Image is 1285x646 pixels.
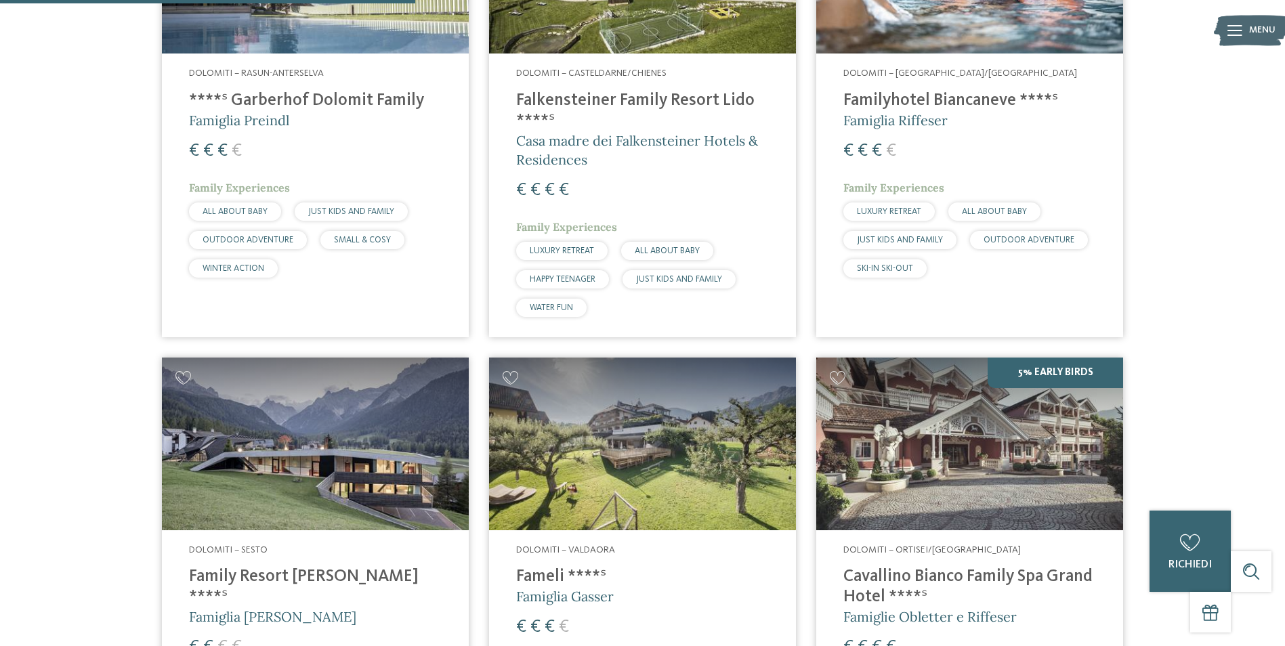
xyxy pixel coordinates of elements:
[843,545,1021,555] span: Dolomiti – Ortisei/[GEOGRAPHIC_DATA]
[843,142,854,160] span: €
[189,91,442,111] h4: ****ˢ Garberhof Dolomit Family
[530,275,595,284] span: HAPPY TEENAGER
[516,588,614,605] span: Famiglia Gasser
[516,132,758,168] span: Casa madre dei Falkensteiner Hotels & Residences
[843,181,944,194] span: Family Experiences
[189,181,290,194] span: Family Experiences
[334,236,391,244] span: SMALL & COSY
[843,112,948,129] span: Famiglia Riffeser
[189,567,442,607] h4: Family Resort [PERSON_NAME] ****ˢ
[545,181,555,199] span: €
[308,207,394,216] span: JUST KIDS AND FAMILY
[162,358,469,530] img: Family Resort Rainer ****ˢ
[857,236,943,244] span: JUST KIDS AND FAMILY
[516,220,617,234] span: Family Experiences
[516,181,526,199] span: €
[843,91,1096,111] h4: Familyhotel Biancaneve ****ˢ
[843,608,1017,625] span: Famiglie Obletter e Riffeser
[635,246,700,255] span: ALL ABOUT BABY
[1168,559,1212,570] span: richiedi
[530,618,541,636] span: €
[984,236,1074,244] span: OUTDOOR ADVENTURE
[962,207,1027,216] span: ALL ABOUT BABY
[489,358,796,530] img: Cercate un hotel per famiglie? Qui troverete solo i migliori!
[516,618,526,636] span: €
[858,142,868,160] span: €
[203,207,268,216] span: ALL ABOUT BABY
[636,275,722,284] span: JUST KIDS AND FAMILY
[189,608,356,625] span: Famiglia [PERSON_NAME]
[816,358,1123,530] img: Family Spa Grand Hotel Cavallino Bianco ****ˢ
[189,112,289,129] span: Famiglia Preindl
[189,68,324,78] span: Dolomiti – Rasun-Anterselva
[843,567,1096,607] h4: Cavallino Bianco Family Spa Grand Hotel ****ˢ
[530,246,594,255] span: LUXURY RETREAT
[872,142,882,160] span: €
[857,264,913,273] span: SKI-IN SKI-OUT
[189,142,199,160] span: €
[203,264,264,273] span: WINTER ACTION
[530,181,541,199] span: €
[516,68,667,78] span: Dolomiti – Casteldarne/Chienes
[559,618,569,636] span: €
[203,142,213,160] span: €
[516,91,769,131] h4: Falkensteiner Family Resort Lido ****ˢ
[545,618,555,636] span: €
[203,236,293,244] span: OUTDOOR ADVENTURE
[886,142,896,160] span: €
[559,181,569,199] span: €
[232,142,242,160] span: €
[1150,511,1231,592] a: richiedi
[530,303,573,312] span: WATER FUN
[857,207,921,216] span: LUXURY RETREAT
[516,545,615,555] span: Dolomiti – Valdaora
[843,68,1077,78] span: Dolomiti – [GEOGRAPHIC_DATA]/[GEOGRAPHIC_DATA]
[189,545,268,555] span: Dolomiti – Sesto
[217,142,228,160] span: €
